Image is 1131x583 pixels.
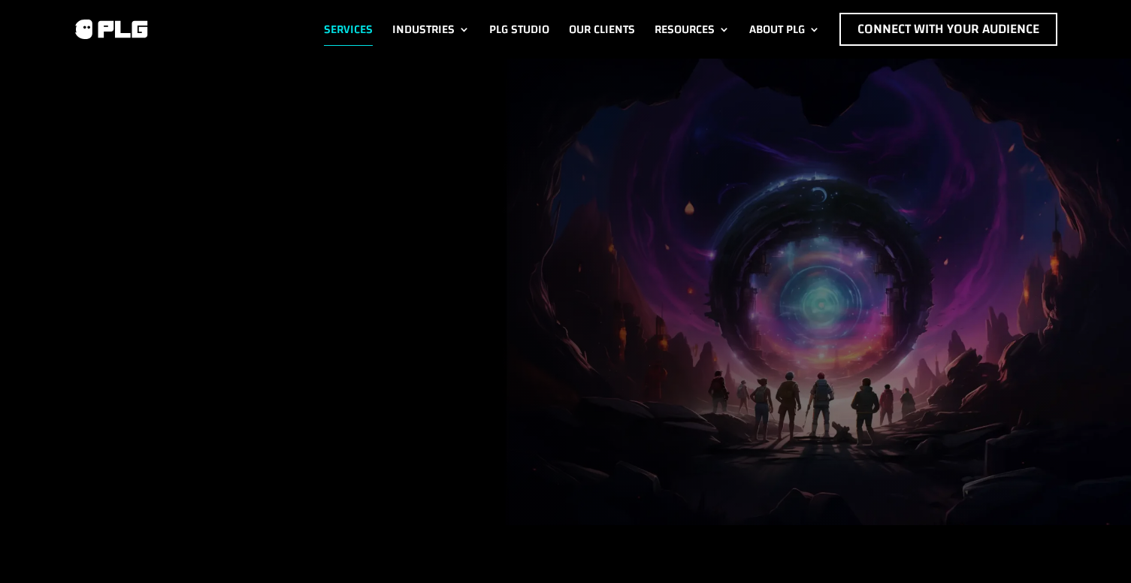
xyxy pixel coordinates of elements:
a: About PLG [749,13,820,46]
a: Services [324,13,373,46]
a: Connect with Your Audience [839,13,1057,46]
a: PLG Studio [489,13,549,46]
a: Resources [655,13,730,46]
a: Our Clients [569,13,635,46]
a: Industries [392,13,470,46]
